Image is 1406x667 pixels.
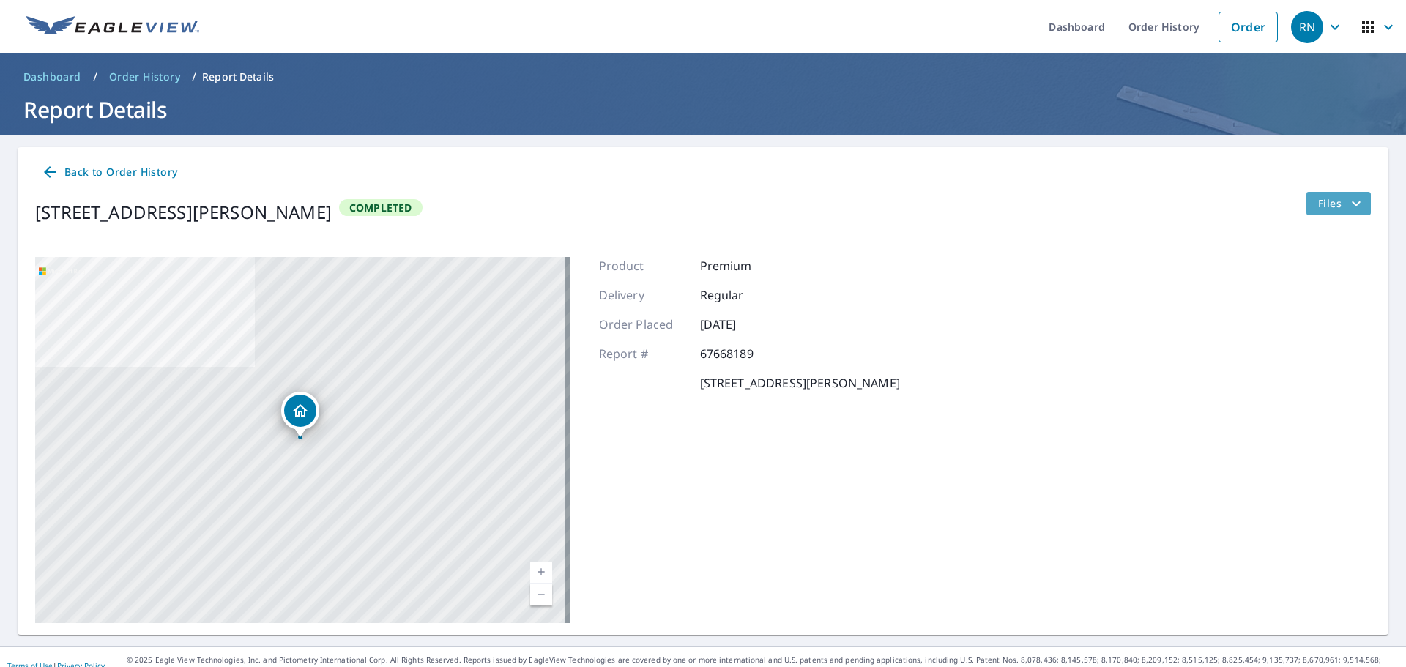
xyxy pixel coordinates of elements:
p: [DATE] [700,316,788,333]
p: Delivery [599,286,687,304]
li: / [93,68,97,86]
span: Dashboard [23,70,81,84]
p: 67668189 [700,345,788,362]
p: Regular [700,286,788,304]
a: Current Level 17, Zoom Out [530,584,552,605]
a: Order History [103,65,186,89]
a: Dashboard [18,65,87,89]
p: Report Details [202,70,274,84]
a: Current Level 17, Zoom In [530,562,552,584]
span: Back to Order History [41,163,177,182]
button: filesDropdownBtn-67668189 [1306,192,1371,215]
div: [STREET_ADDRESS][PERSON_NAME] [35,199,332,226]
div: Dropped pin, building 1, Residential property, 614 Briggs Street Lampasas, TX 76550 [281,392,319,437]
div: RN [1291,11,1323,43]
p: Report # [599,345,687,362]
p: [STREET_ADDRESS][PERSON_NAME] [700,374,900,392]
span: Files [1318,195,1365,212]
a: Order [1219,12,1278,42]
h1: Report Details [18,94,1388,124]
p: Premium [700,257,788,275]
nav: breadcrumb [18,65,1388,89]
a: Back to Order History [35,159,183,186]
p: Product [599,257,687,275]
li: / [192,68,196,86]
span: Order History [109,70,180,84]
span: Completed [341,201,421,215]
p: Order Placed [599,316,687,333]
img: EV Logo [26,16,199,38]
